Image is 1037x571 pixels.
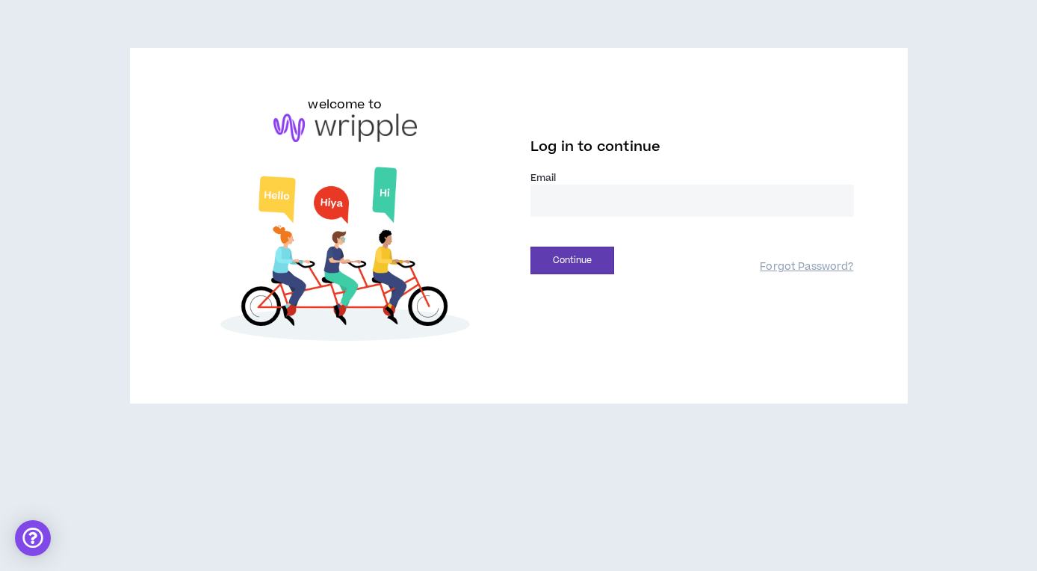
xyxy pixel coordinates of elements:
[308,96,382,114] h6: welcome to
[15,520,51,556] div: Open Intercom Messenger
[530,171,854,185] label: Email
[530,247,614,274] button: Continue
[273,114,417,142] img: logo-brand.png
[530,138,660,156] span: Log in to continue
[760,260,853,274] a: Forgot Password?
[184,157,507,356] img: Welcome to Wripple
